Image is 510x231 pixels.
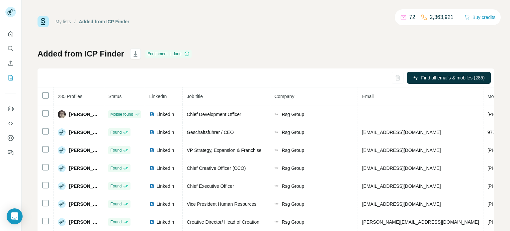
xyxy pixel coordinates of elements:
span: [PERSON_NAME] [69,129,100,136]
img: company-logo [274,148,280,153]
span: Rsg Group [282,201,304,207]
span: Geschäftsführer / CEO [187,130,234,135]
img: Avatar [58,182,66,190]
img: LinkedIn logo [149,112,154,117]
img: Avatar [58,164,66,172]
span: Found [110,219,122,225]
span: LinkedIn [156,201,174,207]
span: LinkedIn [156,111,174,118]
div: Open Intercom Messenger [7,208,23,224]
span: [PERSON_NAME] [69,183,100,189]
img: Surfe Logo [38,16,49,27]
span: [PERSON_NAME] [69,111,100,118]
a: My lists [55,19,71,24]
h1: Added from ICP Finder [38,49,124,59]
span: Found [110,129,122,135]
img: company-logo [274,201,280,207]
span: Status [108,94,122,99]
span: LinkedIn [156,165,174,172]
span: Found [110,201,122,207]
img: Avatar [58,128,66,136]
span: Find all emails & mobiles (285) [421,74,484,81]
span: LinkedIn [156,183,174,189]
span: LinkedIn [156,147,174,154]
button: Quick start [5,28,16,40]
span: Chief Creative Officer (CCO) [187,166,246,171]
span: LinkedIn [149,94,167,99]
img: company-logo [274,219,280,225]
img: Avatar [58,146,66,154]
button: Feedback [5,147,16,159]
span: Email [362,94,374,99]
span: Rsg Group [282,129,304,136]
span: Vice President Human Resources [187,201,256,207]
img: Avatar [58,200,66,208]
button: Use Surfe on LinkedIn [5,103,16,115]
img: LinkedIn logo [149,183,154,189]
span: [PERSON_NAME] [69,201,100,207]
span: LinkedIn [156,219,174,225]
span: Mobile [487,94,501,99]
img: Avatar [58,218,66,226]
img: LinkedIn logo [149,130,154,135]
span: Chief Executive Officer [187,183,234,189]
img: company-logo [274,166,280,171]
span: Rsg Group [282,147,304,154]
p: 72 [409,13,415,21]
li: / [74,18,76,25]
button: Use Surfe API [5,117,16,129]
span: VP Strategy, Expansion & Franchise [187,148,261,153]
img: LinkedIn logo [149,201,154,207]
span: Company [274,94,294,99]
img: LinkedIn logo [149,148,154,153]
span: 285 Profiles [58,94,82,99]
img: LinkedIn logo [149,219,154,225]
span: Chief Development Officer [187,112,241,117]
span: [EMAIL_ADDRESS][DOMAIN_NAME] [362,130,441,135]
span: Job title [187,94,203,99]
div: Enrichment is done [145,50,192,58]
span: Rsg Group [282,219,304,225]
span: [EMAIL_ADDRESS][DOMAIN_NAME] [362,166,441,171]
span: Rsg Group [282,183,304,189]
button: My lists [5,72,16,84]
span: LinkedIn [156,129,174,136]
span: [EMAIL_ADDRESS][DOMAIN_NAME] [362,201,441,207]
span: Found [110,183,122,189]
p: 2,363,921 [430,13,454,21]
img: company-logo [274,112,280,117]
span: [EMAIL_ADDRESS][DOMAIN_NAME] [362,148,441,153]
span: [PERSON_NAME] [69,165,100,172]
span: Rsg Group [282,165,304,172]
button: Find all emails & mobiles (285) [407,72,491,84]
span: Mobile found [110,111,133,117]
button: Dashboard [5,132,16,144]
span: [PERSON_NAME] [69,219,100,225]
span: Rsg Group [282,111,304,118]
img: Avatar [58,110,66,118]
img: LinkedIn logo [149,166,154,171]
button: Enrich CSV [5,57,16,69]
span: Found [110,165,122,171]
span: [PERSON_NAME] [69,147,100,154]
span: [PERSON_NAME][EMAIL_ADDRESS][DOMAIN_NAME] [362,219,479,225]
img: company-logo [274,130,280,135]
button: Buy credits [465,13,495,22]
span: [EMAIL_ADDRESS][DOMAIN_NAME] [362,183,441,189]
img: company-logo [274,183,280,189]
span: Creative Director/ Head of Creation [187,219,259,225]
span: Found [110,147,122,153]
button: Search [5,43,16,55]
div: Added from ICP Finder [79,18,129,25]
